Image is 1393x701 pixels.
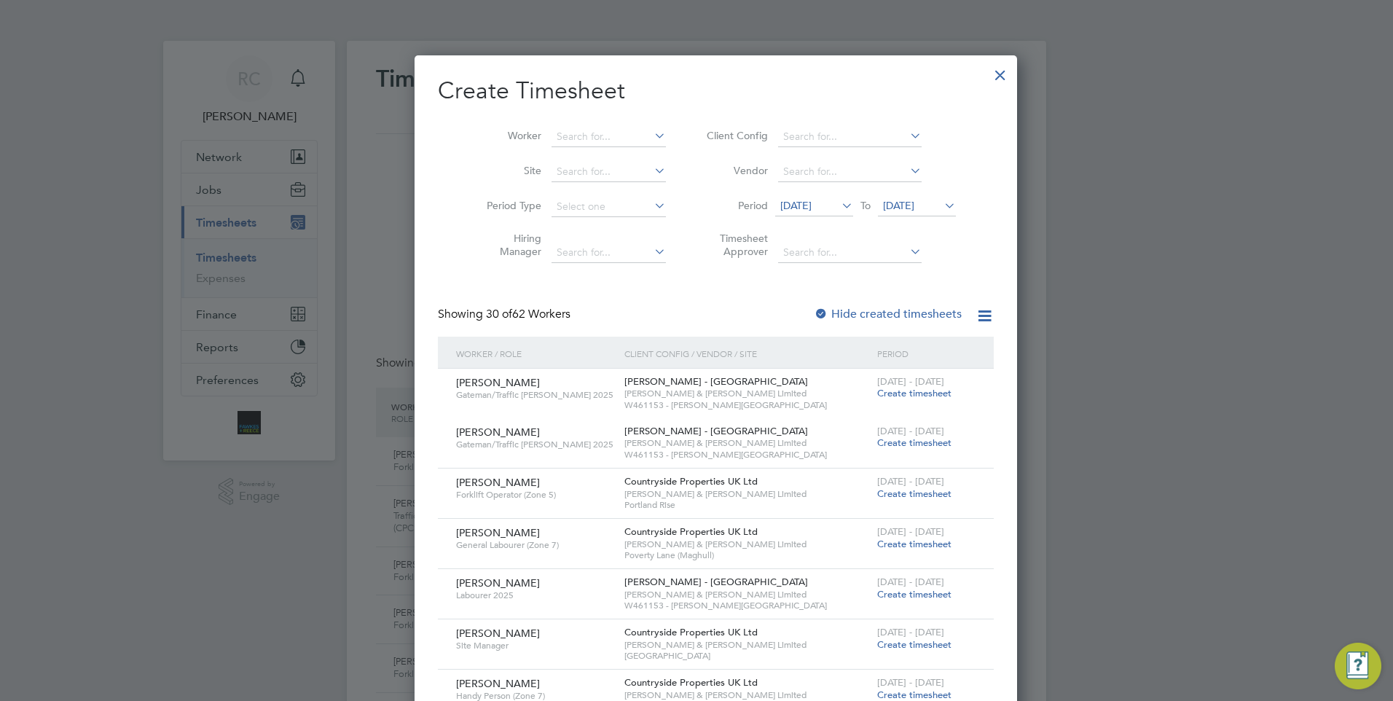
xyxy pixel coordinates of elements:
label: Hiring Manager [476,232,541,258]
label: Vendor [702,164,768,177]
span: [DATE] - [DATE] [877,375,944,388]
input: Search for... [552,243,666,263]
span: Create timesheet [877,387,951,399]
span: [PERSON_NAME] & [PERSON_NAME] Limited [624,689,870,701]
span: Create timesheet [877,689,951,701]
span: [PERSON_NAME] & [PERSON_NAME] Limited [624,539,870,550]
div: Showing [438,307,573,322]
span: [PERSON_NAME] & [PERSON_NAME] Limited [624,388,870,399]
div: Period [874,337,979,370]
input: Select one [552,197,666,217]
div: Client Config / Vendor / Site [621,337,874,370]
span: Create timesheet [877,487,951,500]
span: [PERSON_NAME] & [PERSON_NAME] Limited [624,639,870,651]
span: [DATE] - [DATE] [877,475,944,487]
span: W461153 - [PERSON_NAME][GEOGRAPHIC_DATA] [624,399,870,411]
span: [PERSON_NAME] [456,376,540,389]
span: Create timesheet [877,638,951,651]
span: Create timesheet [877,588,951,600]
span: Countryside Properties UK Ltd [624,475,758,487]
label: Worker [476,129,541,142]
span: Create timesheet [877,538,951,550]
span: [PERSON_NAME] & [PERSON_NAME] Limited [624,488,870,500]
div: Worker / Role [452,337,621,370]
h2: Create Timesheet [438,76,994,106]
label: Period Type [476,199,541,212]
span: Forklift Operator (Zone 5) [456,489,613,501]
span: Countryside Properties UK Ltd [624,626,758,638]
span: [DATE] - [DATE] [877,676,944,689]
span: [DATE] - [DATE] [877,576,944,588]
span: [GEOGRAPHIC_DATA] [624,650,870,662]
span: Countryside Properties UK Ltd [624,525,758,538]
span: W461153 - [PERSON_NAME][GEOGRAPHIC_DATA] [624,600,870,611]
span: [PERSON_NAME] & [PERSON_NAME] Limited [624,589,870,600]
span: Poverty Lane (Maghull) [624,549,870,561]
span: Gateman/Traffic [PERSON_NAME] 2025 [456,389,613,401]
span: [PERSON_NAME] [456,476,540,489]
input: Search for... [552,162,666,182]
label: Period [702,199,768,212]
label: Site [476,164,541,177]
span: Portland Rise [624,499,870,511]
button: Engage Resource Center [1335,643,1381,689]
span: [DATE] - [DATE] [877,425,944,437]
span: [PERSON_NAME] [456,627,540,640]
span: [DATE] [883,199,914,212]
span: To [856,196,875,215]
span: Create timesheet [877,436,951,449]
span: [PERSON_NAME] [456,426,540,439]
span: W461153 - [PERSON_NAME][GEOGRAPHIC_DATA] [624,449,870,461]
span: [DATE] [780,199,812,212]
label: Timesheet Approver [702,232,768,258]
input: Search for... [778,162,922,182]
span: [PERSON_NAME] [456,576,540,590]
label: Hide created timesheets [814,307,962,321]
span: 62 Workers [486,307,570,321]
label: Client Config [702,129,768,142]
span: [PERSON_NAME] [456,526,540,539]
input: Search for... [552,127,666,147]
span: [PERSON_NAME] - [GEOGRAPHIC_DATA] [624,576,808,588]
span: 30 of [486,307,512,321]
span: [PERSON_NAME] & [PERSON_NAME] Limited [624,437,870,449]
span: Countryside Properties UK Ltd [624,676,758,689]
span: [PERSON_NAME] - [GEOGRAPHIC_DATA] [624,425,808,437]
input: Search for... [778,243,922,263]
span: [DATE] - [DATE] [877,525,944,538]
span: Labourer 2025 [456,590,613,601]
span: General Labourer (Zone 7) [456,539,613,551]
span: Site Manager [456,640,613,651]
span: [PERSON_NAME] - [GEOGRAPHIC_DATA] [624,375,808,388]
span: Gateman/Traffic [PERSON_NAME] 2025 [456,439,613,450]
span: [DATE] - [DATE] [877,626,944,638]
span: [PERSON_NAME] [456,677,540,690]
input: Search for... [778,127,922,147]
